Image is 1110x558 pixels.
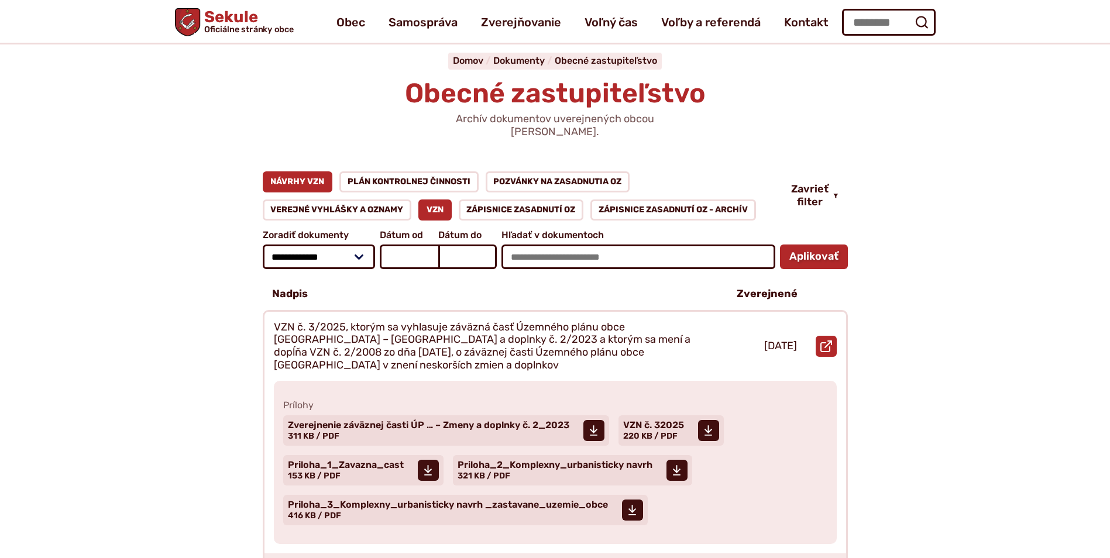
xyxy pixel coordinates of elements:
p: Nadpis [272,288,308,301]
span: Dokumenty [493,55,545,66]
p: VZN č. 3/2025, ktorým sa vyhlasuje záväzná časť Územného plánu obce [GEOGRAPHIC_DATA] – [GEOGRAPH... [274,321,709,371]
span: Zverejnenie záväznej časti ÚP … – Zmeny a doplnky č. 2_2023 [288,421,569,430]
span: Obecné zastupiteľstvo [405,77,706,109]
span: VZN č. 32025 [623,421,684,430]
span: 153 KB / PDF [288,471,341,481]
a: Dokumenty [493,55,555,66]
span: 321 KB / PDF [458,471,510,481]
a: Voľby a referendá [661,6,761,39]
a: Samospráva [389,6,458,39]
span: Prílohy [283,399,827,411]
a: Obecné zastupiteľstvo [555,55,657,66]
span: Priloha_2_Komplexny_urbanisticky navrh [458,460,652,470]
span: 311 KB / PDF [288,431,339,441]
a: Verejné vyhlášky a oznamy [263,199,412,221]
a: Domov [453,55,493,66]
a: Plán kontrolnej činnosti [339,171,479,192]
img: Prejsť na domovskú stránku [175,8,200,36]
button: Aplikovať [780,244,848,269]
input: Dátum od [380,244,438,269]
button: Zavrieť filter [782,183,848,208]
a: Návrhy VZN [263,171,333,192]
a: Voľný čas [585,6,638,39]
span: Sekule [200,9,294,34]
a: Pozvánky na zasadnutia OZ [486,171,630,192]
span: Priloha_1_Zavazna_cast [288,460,404,470]
span: Dátum od [380,230,438,240]
p: Zverejnené [737,288,798,301]
select: Zoradiť dokumenty [263,244,376,269]
span: Domov [453,55,483,66]
a: Priloha_2_Komplexny_urbanisticky navrh 321 KB / PDF [453,455,692,485]
a: VZN č. 32025 220 KB / PDF [618,415,724,446]
span: Dátum do [438,230,497,240]
a: Zverejňovanie [481,6,561,39]
span: 220 KB / PDF [623,431,678,441]
span: 416 KB / PDF [288,511,341,521]
span: Priloha_3_Komplexny_urbanisticky navrh _zastavane_uzemie_obce [288,500,608,509]
a: Priloha_1_Zavazna_cast 153 KB / PDF [283,455,444,485]
a: Zápisnice zasadnutí OZ - ARCHÍV [590,199,756,221]
a: Priloha_3_Komplexny_urbanisticky navrh _zastavane_uzemie_obce 416 KB / PDF [283,495,648,525]
a: Zápisnice zasadnutí OZ [459,199,584,221]
input: Hľadať v dokumentoch [501,244,775,269]
a: Kontakt [784,6,829,39]
p: [DATE] [764,340,797,353]
input: Dátum do [438,244,497,269]
span: Oficiálne stránky obce [204,25,294,33]
a: Obec [336,6,365,39]
p: Archív dokumentov uverejnených obcou [PERSON_NAME]. [415,113,696,138]
span: Hľadať v dokumentoch [501,230,775,240]
a: Zverejnenie záväznej časti ÚP … – Zmeny a doplnky č. 2_2023 311 KB / PDF [283,415,609,446]
a: Logo Sekule, prejsť na domovskú stránku. [175,8,294,36]
span: Zavrieť filter [791,183,829,208]
a: VZN [418,199,452,221]
span: Zoradiť dokumenty [263,230,376,240]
